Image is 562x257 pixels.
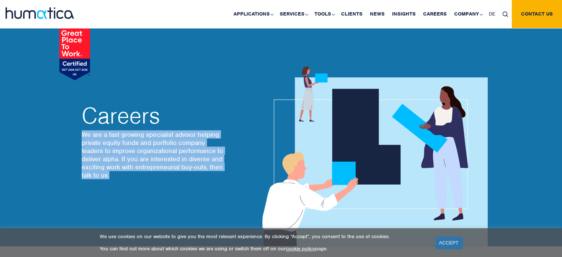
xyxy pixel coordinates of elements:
[6,7,74,19] img: logo
[100,246,426,252] p: You can find out more about which cookies we are using or switch them off on our page.
[435,237,462,249] a: ACCEPT
[82,105,226,127] h2: Careers
[100,233,426,240] p: We use cookies on our website to give you the most relevant experience. By clicking “Accept”, you...
[489,11,495,17] span: DE
[286,246,315,252] a: cookie policy
[82,131,226,179] p: We are a fast growing specialist advisor helping private equity funds and portfolio company leade...
[255,67,488,246] img: about_banner1
[503,11,508,17] img: search_icon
